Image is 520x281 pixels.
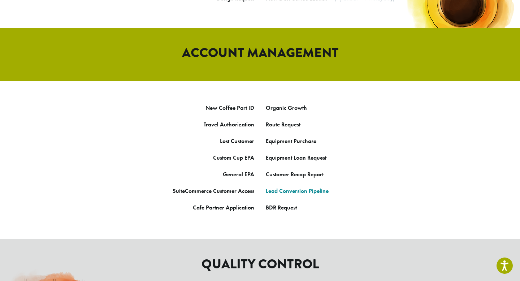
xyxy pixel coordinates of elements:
a: Equipment Purcha [266,137,311,145]
a: se [311,137,316,145]
a: General EPA [223,170,254,178]
a: Lost Customer [220,137,254,145]
a: BDR Request [266,204,297,211]
a: Lead Conversion Pipeline [266,187,329,195]
a: Custom Cup EPA [213,154,254,161]
a: Equipment Loan Request [266,154,326,161]
a: Cafe Partner Application [193,204,254,211]
a: Route Request [266,121,300,128]
a: Organic Growth [266,104,307,112]
a: SuiteCommerce Customer Access [173,187,254,195]
h2: ACCOUNT MANAGEMENT [54,45,466,61]
h2: QUALITY CONTROL [54,256,466,272]
a: Travel Authorization [204,121,254,128]
a: Customer Recap Report [266,170,324,178]
a: New Coffee Part ID [205,104,254,112]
